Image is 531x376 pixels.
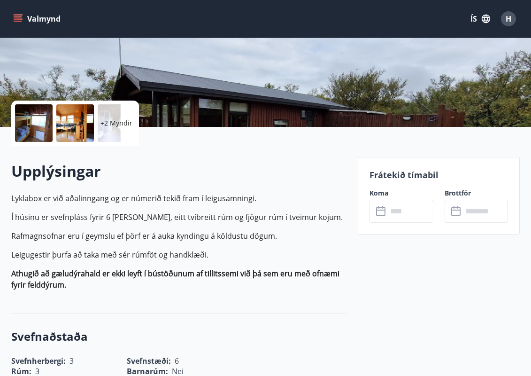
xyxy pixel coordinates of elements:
[11,193,346,204] p: Lyklabox er við aðalinngang og er númerið tekið fram í leigusamningi.
[506,14,511,24] span: H
[497,8,520,30] button: H
[11,161,346,181] h2: Upplýsingar
[11,211,346,223] p: Í húsinu er svefnpláss fyrir 6 [PERSON_NAME], eitt tvíbreitt rúm og fjögur rúm í tveimur kojum.
[11,10,64,27] button: menu
[11,268,339,290] strong: Athugið að gæludýrahald er ekki leyft í bústöðunum af tillitssemi við þá sem eru með ofnæmi fyrir...
[11,329,346,345] h3: Svefnaðstaða
[465,10,495,27] button: ÍS
[369,188,433,198] label: Koma
[369,169,508,181] p: Frátekið tímabil
[445,188,508,198] label: Brottför
[11,230,346,242] p: Rafmagnsofnar eru í geymslu ef þörf er á auka kyndingu á köldustu dögum.
[11,249,346,260] p: Leigugestir þurfa að taka með sér rúmföt og handklæði.
[100,118,132,128] p: +2 Myndir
